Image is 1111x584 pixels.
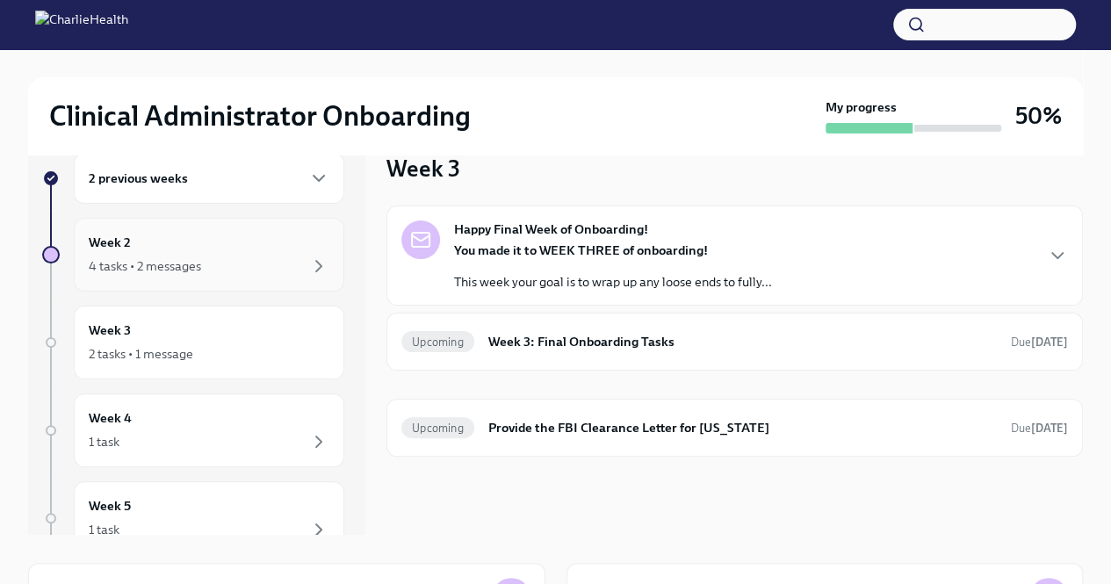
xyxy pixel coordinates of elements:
strong: Happy Final Week of Onboarding! [454,220,648,238]
a: UpcomingProvide the FBI Clearance Letter for [US_STATE]Due[DATE] [401,414,1068,442]
h6: Week 5 [89,496,131,516]
strong: [DATE] [1031,335,1068,349]
strong: You made it to WEEK THREE of onboarding! [454,242,708,258]
span: Due [1011,335,1068,349]
span: October 9th, 2025 07:00 [1011,420,1068,436]
div: 2 previous weeks [74,153,344,204]
a: Week 32 tasks • 1 message [42,306,344,379]
h3: 50% [1015,100,1062,132]
a: UpcomingWeek 3: Final Onboarding TasksDue[DATE] [401,328,1068,356]
div: 1 task [89,433,119,451]
a: Week 51 task [42,481,344,555]
h2: Clinical Administrator Onboarding [49,98,471,133]
div: 4 tasks • 2 messages [89,257,201,275]
span: September 21st, 2025 07:00 [1011,334,1068,350]
span: Upcoming [401,335,474,349]
h6: Week 2 [89,233,131,252]
h3: Week 3 [386,153,460,184]
a: Week 24 tasks • 2 messages [42,218,344,292]
img: CharlieHealth [35,11,128,39]
span: Upcoming [401,422,474,435]
strong: My progress [826,98,897,116]
h6: Week 3 [89,321,131,340]
p: This week your goal is to wrap up any loose ends to fully... [454,273,772,291]
div: 2 tasks • 1 message [89,345,193,363]
h6: Week 4 [89,408,132,428]
h6: Week 3: Final Onboarding Tasks [488,332,997,351]
span: Due [1011,422,1068,435]
div: 1 task [89,521,119,538]
h6: Provide the FBI Clearance Letter for [US_STATE] [488,418,997,437]
strong: [DATE] [1031,422,1068,435]
h6: 2 previous weeks [89,169,188,188]
a: Week 41 task [42,393,344,467]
